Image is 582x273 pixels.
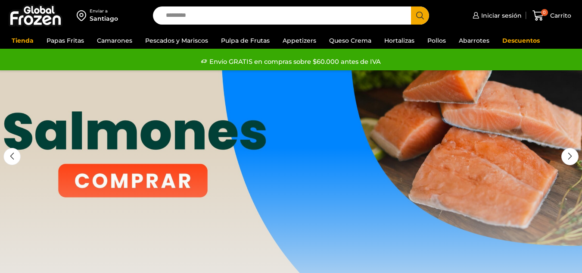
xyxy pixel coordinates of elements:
[42,32,88,49] a: Papas Fritas
[325,32,376,49] a: Queso Crema
[479,11,522,20] span: Iniciar sesión
[90,8,118,14] div: Enviar a
[77,8,90,23] img: address-field-icon.svg
[548,11,571,20] span: Carrito
[411,6,429,25] button: Search button
[7,32,38,49] a: Tienda
[541,9,548,16] span: 0
[93,32,137,49] a: Camarones
[141,32,212,49] a: Pescados y Mariscos
[380,32,419,49] a: Hortalizas
[423,32,450,49] a: Pollos
[278,32,321,49] a: Appetizers
[217,32,274,49] a: Pulpa de Frutas
[470,7,522,24] a: Iniciar sesión
[498,32,544,49] a: Descuentos
[530,6,573,26] a: 0 Carrito
[454,32,494,49] a: Abarrotes
[90,14,118,23] div: Santiago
